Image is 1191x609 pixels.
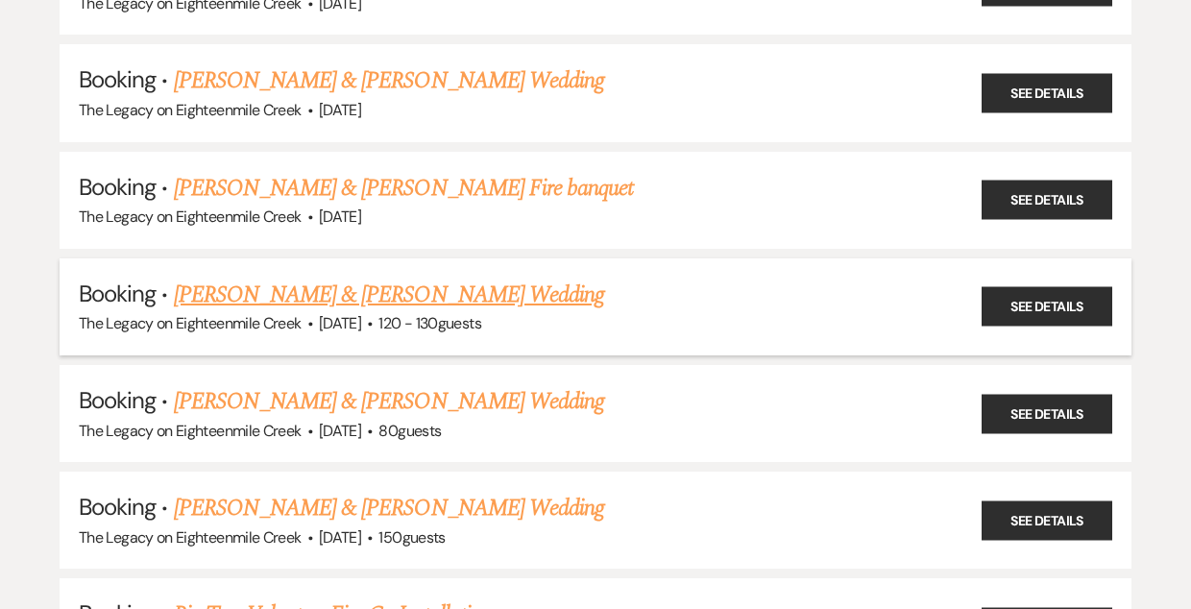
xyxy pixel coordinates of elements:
[982,394,1112,433] a: See Details
[79,207,302,227] span: The Legacy on Eighteenmile Creek
[319,313,361,333] span: [DATE]
[319,100,361,120] span: [DATE]
[174,384,604,419] a: [PERSON_NAME] & [PERSON_NAME] Wedding
[319,207,361,227] span: [DATE]
[174,278,604,312] a: [PERSON_NAME] & [PERSON_NAME] Wedding
[79,100,302,120] span: The Legacy on Eighteenmile Creek
[79,172,156,202] span: Booking
[982,74,1112,113] a: See Details
[982,287,1112,327] a: See Details
[79,492,156,522] span: Booking
[79,64,156,94] span: Booking
[378,527,445,548] span: 150 guests
[79,527,302,548] span: The Legacy on Eighteenmile Creek
[79,313,302,333] span: The Legacy on Eighteenmile Creek
[378,421,441,441] span: 80 guests
[79,421,302,441] span: The Legacy on Eighteenmile Creek
[982,500,1112,540] a: See Details
[319,421,361,441] span: [DATE]
[982,181,1112,220] a: See Details
[174,63,604,98] a: [PERSON_NAME] & [PERSON_NAME] Wedding
[79,279,156,308] span: Booking
[79,385,156,415] span: Booking
[378,313,480,333] span: 120 - 130 guests
[174,171,634,206] a: [PERSON_NAME] & [PERSON_NAME] Fire banquet
[319,527,361,548] span: [DATE]
[174,491,604,525] a: [PERSON_NAME] & [PERSON_NAME] Wedding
